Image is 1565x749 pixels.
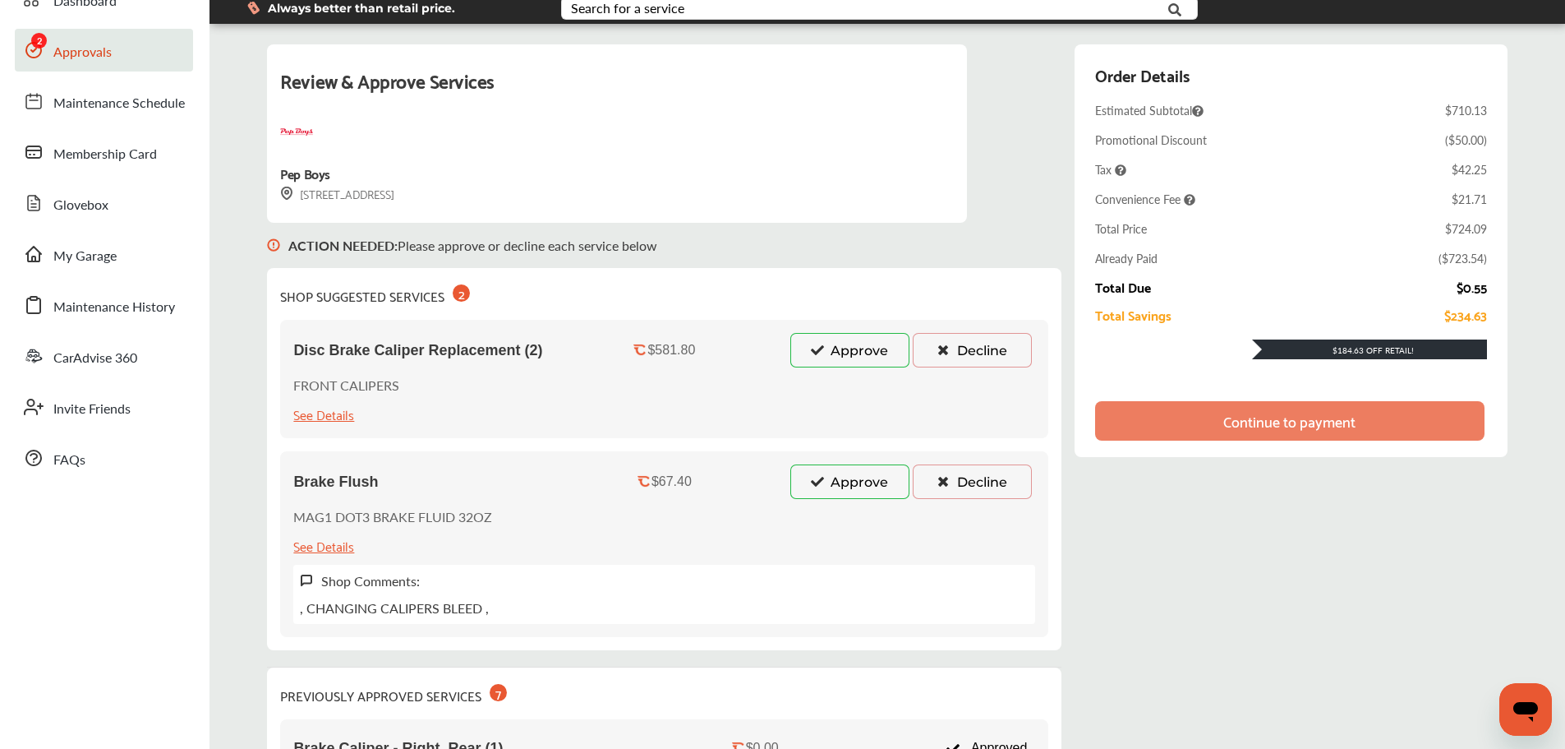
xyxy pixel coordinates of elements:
[293,507,492,526] p: MAG1 DOT3 BRAKE FLUID 32OZ
[280,116,313,149] img: logo-pepboys.png
[53,144,157,165] span: Membership Card
[293,342,542,359] span: Disc Brake Caliper Replacement (2)
[300,574,313,588] img: svg+xml;base64,PHN2ZyB3aWR0aD0iMTYiIGhlaWdodD0iMTciIHZpZXdCb3g9IjAgMCAxNiAxNyIgZmlsbD0ibm9uZSIgeG...
[268,2,455,14] span: Always better than retail price.
[1095,132,1207,148] div: Promotional Discount
[321,571,420,590] label: Shop Comments:
[288,236,398,255] b: ACTION NEEDED :
[1445,102,1487,118] div: $710.13
[280,184,394,203] div: [STREET_ADDRESS]
[280,64,953,116] div: Review & Approve Services
[280,281,470,307] div: SHOP SUGGESTED SERVICES
[53,42,112,63] span: Approvals
[571,2,684,15] div: Search for a service
[15,437,193,479] a: FAQs
[280,187,293,201] img: svg+xml;base64,PHN2ZyB3aWR0aD0iMTYiIGhlaWdodD0iMTciIHZpZXdCb3g9IjAgMCAxNiAxNyIgZmlsbD0ibm9uZSIgeG...
[1095,102,1204,118] span: Estimated Subtotal
[15,284,193,326] a: Maintenance History
[1095,191,1195,207] span: Convenience Fee
[53,348,137,369] span: CarAdvise 360
[280,681,507,706] div: PREVIOUSLY APPROVED SERVICES
[1252,344,1487,356] div: $184.63 Off Retail!
[1444,307,1487,322] div: $234.63
[53,195,108,216] span: Glovebox
[1095,280,1151,294] div: Total Due
[1499,683,1552,736] iframe: Button to launch messaging window
[53,450,85,471] span: FAQs
[247,1,260,15] img: dollor_label_vector.a70140d1.svg
[280,162,329,184] div: Pep Boys
[288,236,657,255] p: Please approve or decline each service below
[300,599,489,617] p: , CHANGING CALIPERS BLEED ,
[790,465,909,499] button: Approve
[453,284,470,302] div: 2
[293,534,354,557] div: See Details
[1095,250,1158,266] div: Already Paid
[15,182,193,224] a: Glovebox
[1095,161,1126,178] span: Tax
[15,386,193,428] a: Invite Friends
[1445,132,1487,148] div: ( $50.00 )
[1095,307,1171,322] div: Total Savings
[293,376,399,395] p: FRONT CALIPERS
[1095,220,1147,237] div: Total Price
[53,399,131,420] span: Invite Friends
[647,343,695,358] div: $581.80
[1445,220,1487,237] div: $724.09
[1095,61,1190,89] div: Order Details
[913,333,1032,368] button: Decline
[15,131,193,173] a: Membership Card
[1223,413,1356,429] div: Continue to payment
[293,403,354,425] div: See Details
[790,333,909,368] button: Approve
[293,474,378,491] span: Brake Flush
[1438,250,1487,266] div: ( $723.54 )
[913,465,1032,499] button: Decline
[53,93,185,114] span: Maintenance Schedule
[15,80,193,123] a: Maintenance Schedule
[1457,280,1487,294] div: $0.55
[53,297,175,318] span: Maintenance History
[1452,191,1487,207] div: $21.71
[53,246,117,267] span: My Garage
[267,223,280,268] img: svg+xml;base64,PHN2ZyB3aWR0aD0iMTYiIGhlaWdodD0iMTciIHZpZXdCb3g9IjAgMCAxNiAxNyIgZmlsbD0ibm9uZSIgeG...
[651,474,692,489] div: $67.40
[15,335,193,377] a: CarAdvise 360
[490,684,507,701] div: 7
[15,29,193,72] a: Approvals
[1452,161,1487,178] div: $42.25
[15,233,193,275] a: My Garage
